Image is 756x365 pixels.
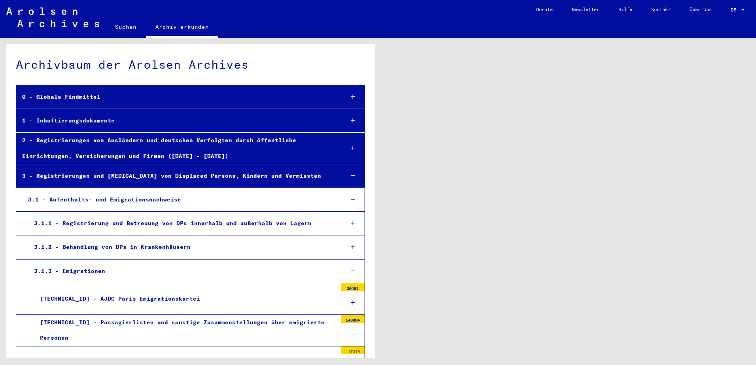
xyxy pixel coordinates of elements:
[22,192,338,207] div: 3.1 - Aufenthalts- und Emigrationsnachweise
[28,216,338,231] div: 3.1.1 - Registrierung und Betreuung von DPs innerhalb und außerhalb von Lagern
[34,315,337,346] div: [TECHNICAL_ID] - Passagierlisten und sonstige Zusammenstellungen über emigrierte Personen
[341,283,365,291] div: 30482
[341,315,365,323] div: 148804
[16,89,338,105] div: 0 - Globale Findmittel
[731,7,739,13] span: DE
[34,291,337,307] div: [TECHNICAL_ID] - AJDC Paris Emigrationskartei
[16,168,338,184] div: 3 - Registrierungen und [MEDICAL_DATA] von Displaced Persons, Kindern und Vermissten
[146,17,218,38] a: Archiv erkunden
[6,8,99,27] img: Arolsen_neg.svg
[28,239,338,255] div: 3.1.2 - Behandlung von DPs in Krankenhäusern
[16,113,338,128] div: 1 - Inhaftierungsdokumente
[16,133,338,164] div: 2 - Registrierungen von Ausländern und deutschen Verfolgten durch öffentliche Einrichtungen, Vers...
[28,263,338,279] div: 3.1.3 - Emigrationen
[16,56,365,73] div: Archivbaum der Arolsen Archives
[341,346,365,354] div: 117319
[106,17,146,36] a: Suchen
